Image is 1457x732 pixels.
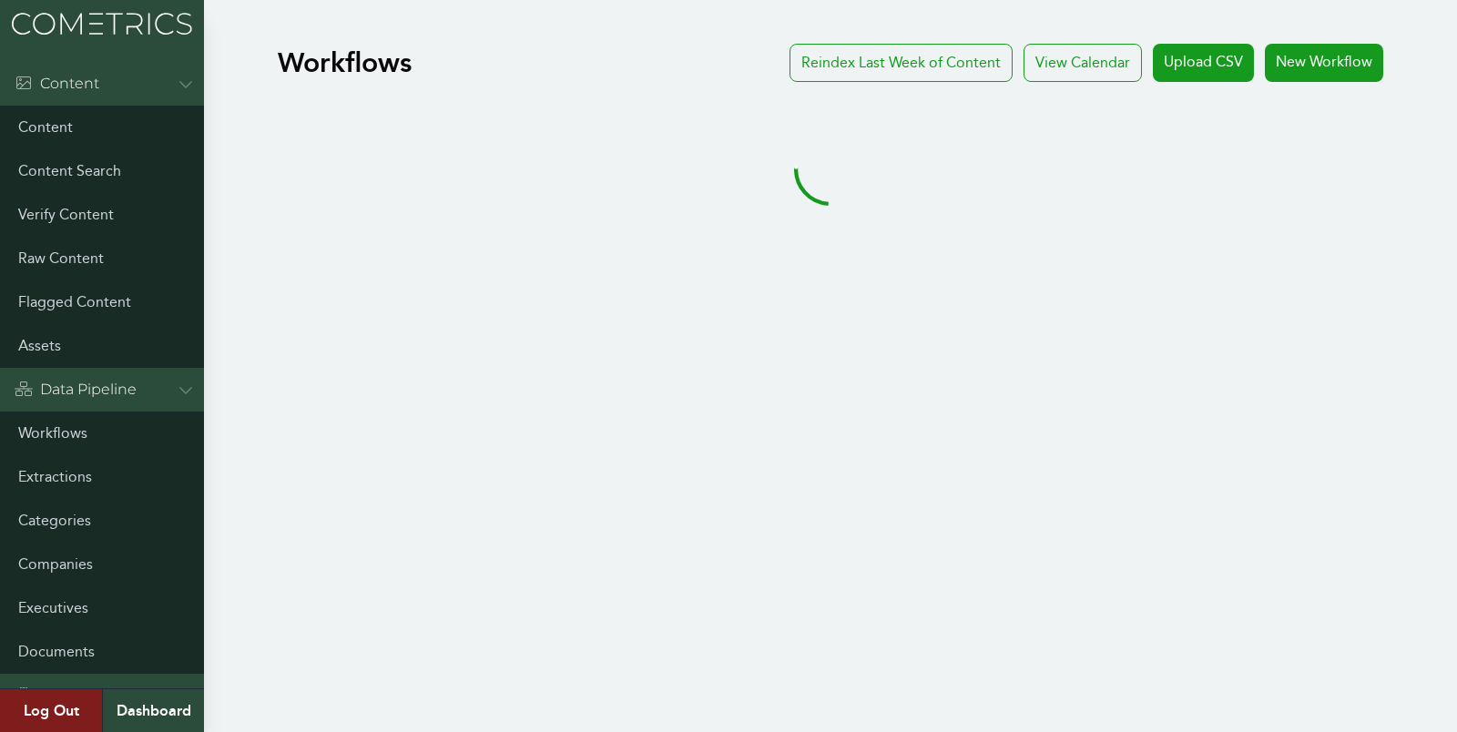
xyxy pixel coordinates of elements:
[1024,44,1142,82] div: View Calendar
[1153,44,1254,82] a: Upload CSV
[278,46,412,79] h1: Workflows
[102,689,204,732] a: Dashboard
[15,379,137,401] div: Data Pipeline
[15,73,99,95] div: Content
[15,685,89,707] div: Admin
[1265,44,1383,82] a: New Workflow
[794,133,867,206] svg: audio-loading
[790,44,1013,82] a: Reindex Last Week of Content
